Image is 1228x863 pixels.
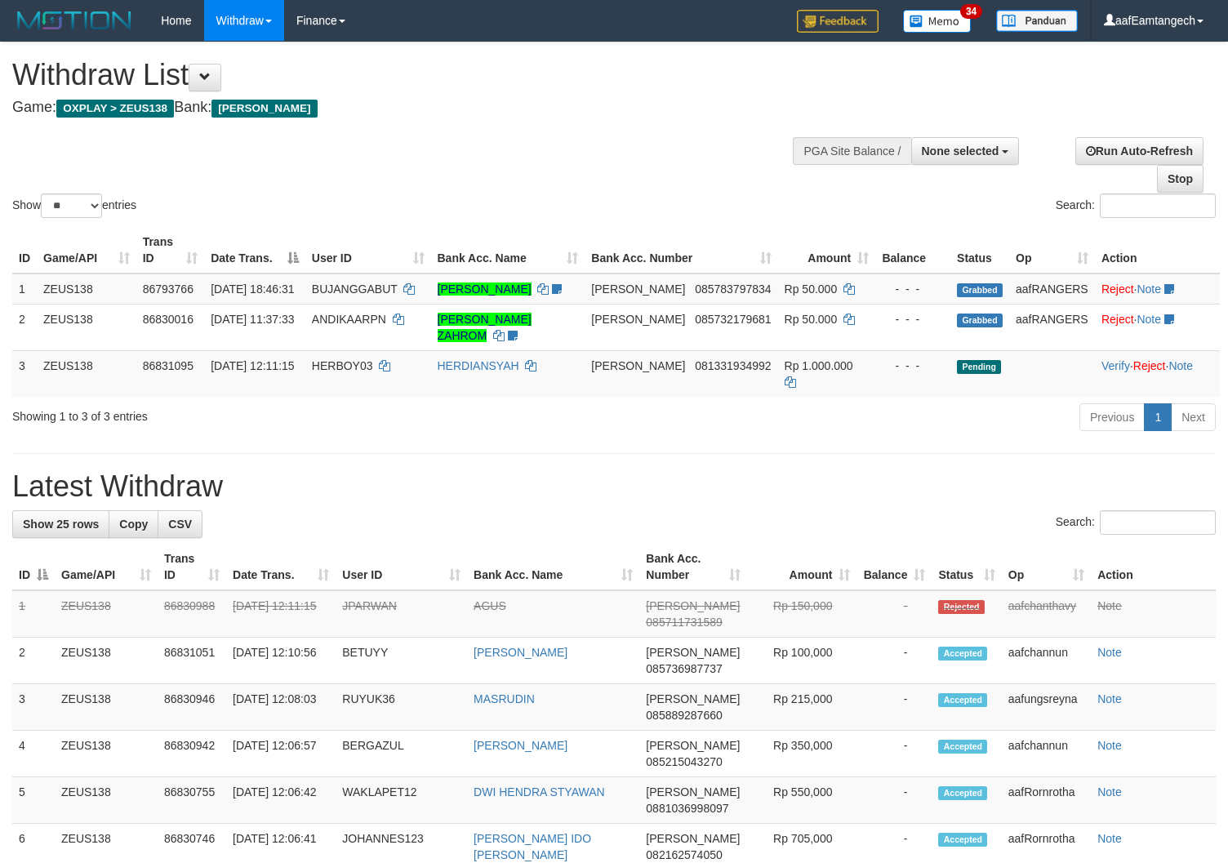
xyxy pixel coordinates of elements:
td: ZEUS138 [37,304,136,350]
td: Rp 150,000 [747,590,856,638]
span: ANDIKAARPN [312,313,386,326]
td: 1 [12,274,37,305]
td: - [856,731,932,777]
td: - [856,638,932,684]
th: Balance: activate to sort column ascending [856,544,932,590]
th: Game/API: activate to sort column ascending [55,544,158,590]
a: Previous [1079,403,1145,431]
td: aafRornrotha [1002,777,1091,824]
th: Amount: activate to sort column ascending [778,227,876,274]
span: [PERSON_NAME] [646,785,740,798]
span: Accepted [938,693,987,707]
span: Copy [119,518,148,531]
select: Showentries [41,194,102,218]
td: [DATE] 12:06:57 [226,731,336,777]
th: Status: activate to sort column ascending [932,544,1001,590]
span: [PERSON_NAME] [646,646,740,659]
td: 2 [12,638,55,684]
th: Action [1091,544,1216,590]
span: Rp 50.000 [785,313,838,326]
th: Bank Acc. Number: activate to sort column ascending [585,227,777,274]
a: DWI HENDRA STYAWAN [474,785,605,798]
a: [PERSON_NAME] ZAHROM [438,313,532,342]
span: Accepted [938,647,987,661]
td: 86830755 [158,777,226,824]
span: Show 25 rows [23,518,99,531]
a: Stop [1157,165,1204,193]
th: Balance [875,227,950,274]
div: - - - [882,281,944,297]
td: Rp 350,000 [747,731,856,777]
a: [PERSON_NAME] [474,739,567,752]
td: ZEUS138 [55,731,158,777]
td: aafRANGERS [1009,274,1095,305]
td: 4 [12,731,55,777]
span: Copy 085736987737 to clipboard [646,662,722,675]
a: Reject [1133,359,1166,372]
span: [DATE] 11:37:33 [211,313,294,326]
label: Search: [1056,194,1216,218]
th: User ID: activate to sort column ascending [336,544,467,590]
td: - [856,777,932,824]
a: Note [1097,832,1122,845]
td: [DATE] 12:06:42 [226,777,336,824]
span: Accepted [938,740,987,754]
a: [PERSON_NAME] [438,282,532,296]
th: Op: activate to sort column ascending [1009,227,1095,274]
td: [DATE] 12:08:03 [226,684,336,731]
h1: Latest Withdraw [12,470,1216,503]
th: Date Trans.: activate to sort column descending [204,227,305,274]
td: 2 [12,304,37,350]
div: Showing 1 to 3 of 3 entries [12,402,500,425]
span: Copy 085889287660 to clipboard [646,709,722,722]
a: Note [1168,359,1193,372]
span: OXPLAY > ZEUS138 [56,100,174,118]
th: Op: activate to sort column ascending [1002,544,1091,590]
td: 86830942 [158,731,226,777]
td: · [1095,304,1220,350]
td: Rp 215,000 [747,684,856,731]
td: · · [1095,350,1220,397]
input: Search: [1100,510,1216,535]
th: ID [12,227,37,274]
a: [PERSON_NAME] [474,646,567,659]
a: HERDIANSYAH [438,359,519,372]
th: Bank Acc. Name: activate to sort column ascending [431,227,585,274]
span: 86831095 [143,359,194,372]
th: User ID: activate to sort column ascending [305,227,431,274]
span: Rejected [938,600,984,614]
span: [PERSON_NAME] [646,692,740,705]
label: Search: [1056,510,1216,535]
td: [DATE] 12:10:56 [226,638,336,684]
span: Copy 081331934992 to clipboard [695,359,771,372]
td: Rp 100,000 [747,638,856,684]
input: Search: [1100,194,1216,218]
td: · [1095,274,1220,305]
td: aafungsreyna [1002,684,1091,731]
span: CSV [168,518,192,531]
a: Reject [1101,313,1134,326]
a: Verify [1101,359,1130,372]
span: [PERSON_NAME] [646,832,740,845]
h1: Withdraw List [12,59,803,91]
span: [PERSON_NAME] [591,313,685,326]
a: Show 25 rows [12,510,109,538]
th: Amount: activate to sort column ascending [747,544,856,590]
span: [PERSON_NAME] [591,282,685,296]
a: Reject [1101,282,1134,296]
td: BETUYY [336,638,467,684]
a: Note [1097,739,1122,752]
a: Run Auto-Refresh [1075,137,1204,165]
a: CSV [158,510,202,538]
span: Grabbed [957,283,1003,297]
td: JPARWAN [336,590,467,638]
td: BERGAZUL [336,731,467,777]
td: ZEUS138 [37,350,136,397]
td: RUYUK36 [336,684,467,731]
th: Trans ID: activate to sort column ascending [136,227,205,274]
td: 1 [12,590,55,638]
td: [DATE] 12:11:15 [226,590,336,638]
td: 5 [12,777,55,824]
td: ZEUS138 [55,638,158,684]
span: [PERSON_NAME] [646,739,740,752]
